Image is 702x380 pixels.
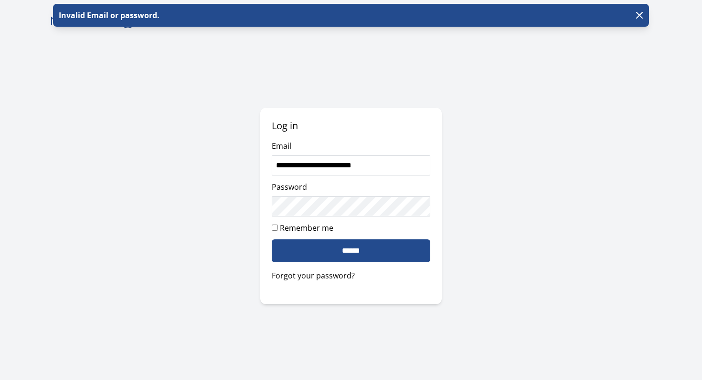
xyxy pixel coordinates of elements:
label: Password [272,182,307,192]
a: Forgot your password? [272,270,430,281]
p: Invalid Email or password. [57,10,160,21]
label: Remember me [280,223,333,233]
h2: Log in [272,119,430,133]
label: Email [272,141,291,151]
